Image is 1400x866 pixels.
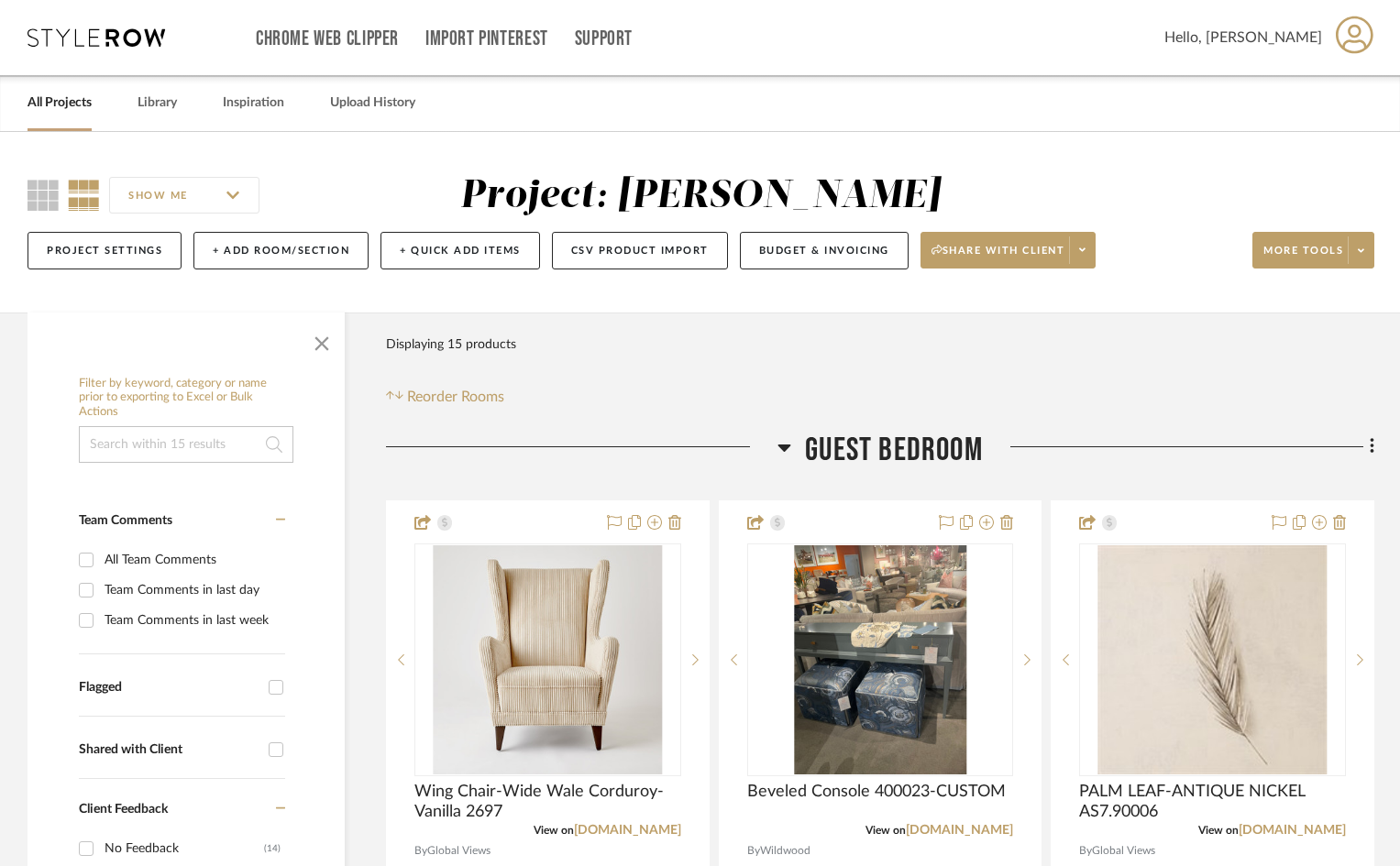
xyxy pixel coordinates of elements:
[138,91,177,115] a: Library
[105,576,281,605] div: Team Comments in last day
[427,842,491,860] span: Global Views
[460,177,941,215] div: Project: [PERSON_NAME]
[575,31,633,47] a: Support
[264,834,281,863] div: (14)
[740,232,909,269] button: Budget & Invoicing
[747,782,1006,802] span: Beveled Console 400023-CUSTOM
[425,31,548,47] a: Import Pinterest
[931,244,1065,271] span: Share with client
[906,824,1013,837] a: [DOMAIN_NAME]
[414,782,681,822] span: Wing Chair-Wide Wale Corduroy-Vanilla 2697
[1079,782,1346,822] span: PALM LEAF-ANTIQUE NICKEL AS7.90006
[79,377,293,420] h6: Filter by keyword, category or name prior to exporting to Excel or Bulk Actions
[105,834,264,863] div: No Feedback
[79,742,259,758] div: Shared with Client
[414,842,427,860] span: By
[223,91,284,115] a: Inspiration
[805,431,983,470] span: Guest Bedroom
[574,824,681,837] a: [DOMAIN_NAME]
[748,544,1013,775] div: 0
[303,322,340,358] button: Close
[1080,544,1345,775] div: 0
[1252,232,1374,269] button: More tools
[534,825,574,836] span: View on
[415,544,680,775] div: 0
[747,842,760,860] span: By
[1239,824,1346,837] a: [DOMAIN_NAME]
[386,326,516,363] div: Displaying 15 products
[386,386,504,408] button: Reorder Rooms
[79,426,293,463] input: Search within 15 results
[433,545,662,774] img: Wing Chair-Wide Wale Corduroy-Vanilla 2697
[105,545,281,575] div: All Team Comments
[1079,842,1092,860] span: By
[193,232,369,269] button: + Add Room/Section
[552,232,728,269] button: CSV Product Import
[865,825,906,836] span: View on
[79,680,259,696] div: Flagged
[1092,842,1155,860] span: Global Views
[1198,825,1239,836] span: View on
[28,91,92,115] a: All Projects
[79,803,168,816] span: Client Feedback
[794,545,966,774] img: Beveled Console 400023-CUSTOM
[330,91,415,115] a: Upload History
[28,232,182,269] button: Project Settings
[380,232,540,269] button: + Quick Add Items
[79,514,172,527] span: Team Comments
[105,606,281,635] div: Team Comments in last week
[760,842,810,860] span: Wildwood
[920,232,1097,269] button: Share with client
[1263,244,1343,271] span: More tools
[256,31,399,47] a: Chrome Web Clipper
[407,386,504,408] span: Reorder Rooms
[1164,27,1322,49] span: Hello, [PERSON_NAME]
[1098,545,1328,774] img: PALM LEAF-ANTIQUE NICKEL AS7.90006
